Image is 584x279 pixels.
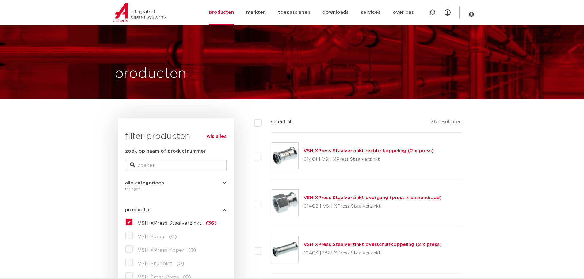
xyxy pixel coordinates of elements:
span: alle categorieën [125,181,164,185]
h1: producten [114,64,186,84]
p: C1402 | VSH XPress Staalverzinkt [303,202,442,211]
a: VSH XPress Staalverzinkt rechte koppeling (2 x press) [303,149,434,153]
span: (0) [176,261,184,266]
span: VSH Shurjoint [138,261,172,266]
span: VSH XPress Koper [138,248,184,253]
img: Thumbnail for VSH XPress Staalverzinkt rechte koppeling (2 x press) [272,143,298,169]
span: (36) [206,221,216,226]
h3: filter producten [125,130,227,143]
span: VSH XPress Staalverzinkt [138,221,202,226]
span: productlijn [125,208,151,212]
p: 36 resultaten [431,118,462,128]
a: wis alles [207,133,227,140]
span: (0) [188,248,196,253]
label: select all [262,118,292,126]
span: (0) [169,234,177,239]
input: zoeken [125,160,227,171]
div: fittingen [125,185,227,193]
img: Thumbnail for VSH XPress Staalverzinkt overgang (press x binnendraad) [272,190,298,216]
p: C1401 | VSH XPress Staalverzinkt [303,155,434,164]
label: zoek op naam of productnummer [125,148,206,155]
span: VSH Super [138,234,165,239]
a: VSH XPress Staalverzinkt overschuifkoppeling (2 x press) [303,242,442,247]
img: Thumbnail for VSH XPress Staalverzinkt overschuifkoppeling (2 x press) [272,236,298,263]
button: alle categorieën [125,181,227,185]
button: productlijn [125,208,227,212]
p: C1403 | VSH XPress Staalverzinkt [303,248,442,258]
a: VSH XPress Staalverzinkt overgang (press x binnendraad) [303,195,442,200]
